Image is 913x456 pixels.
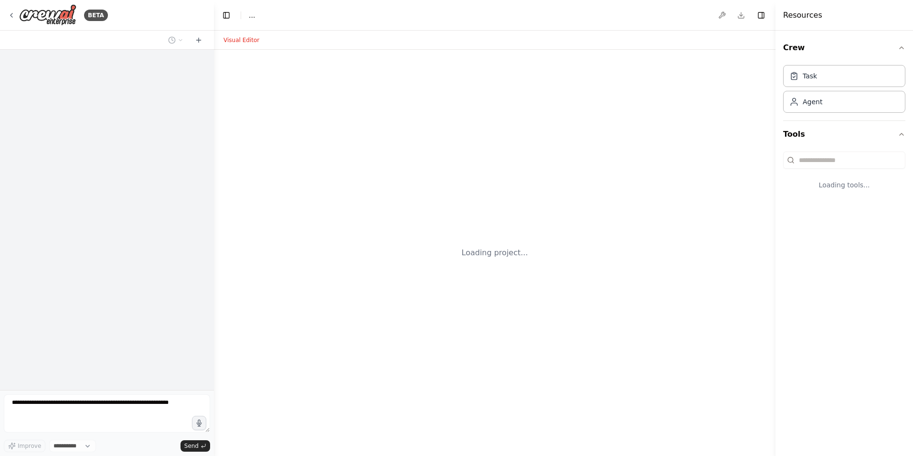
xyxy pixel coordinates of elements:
[783,10,822,21] h4: Resources
[249,11,255,20] span: ...
[249,11,255,20] nav: breadcrumb
[192,416,206,430] button: Click to speak your automation idea
[783,173,905,197] div: Loading tools...
[783,61,905,120] div: Crew
[180,440,210,452] button: Send
[84,10,108,21] div: BETA
[803,71,817,81] div: Task
[184,442,199,450] span: Send
[191,34,206,46] button: Start a new chat
[783,148,905,205] div: Tools
[4,440,45,452] button: Improve
[218,34,265,46] button: Visual Editor
[164,34,187,46] button: Switch to previous chat
[783,121,905,148] button: Tools
[803,97,822,107] div: Agent
[220,9,233,22] button: Hide left sidebar
[754,9,768,22] button: Hide right sidebar
[783,34,905,61] button: Crew
[462,247,528,259] div: Loading project...
[19,4,76,26] img: Logo
[18,442,41,450] span: Improve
